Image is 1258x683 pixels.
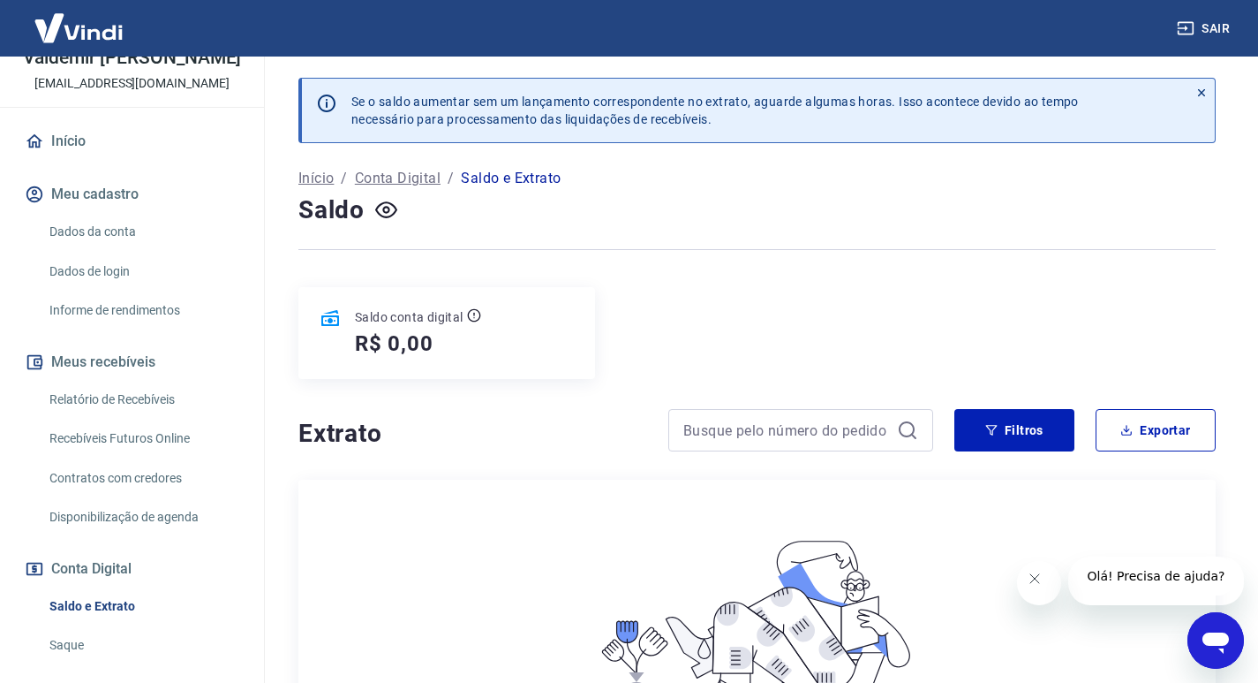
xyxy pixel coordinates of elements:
p: Saldo e Extrato [461,168,561,189]
h4: Saldo [298,193,365,228]
p: Se o saldo aumentar sem um lançamento correspondente no extrato, aguarde algumas horas. Isso acon... [351,93,1079,128]
iframe: Botão para abrir a janela de mensagens [1187,612,1244,669]
a: Dados de login [42,254,243,290]
h5: R$ 0,00 [355,330,433,358]
a: Saque [42,627,243,664]
p: Saldo conta digital [355,308,463,326]
a: Contratos com credores [42,460,243,497]
iframe: Mensagem da empresa [1068,557,1244,605]
a: Conta Digital [355,168,441,189]
input: Busque pelo número do pedido [683,417,890,444]
button: Conta Digital [21,550,243,588]
a: Informe de rendimentos [42,292,243,329]
img: Vindi [21,1,136,55]
a: Dados da conta [42,214,243,250]
a: Início [21,122,243,161]
p: / [341,168,347,189]
button: Sair [1173,12,1237,45]
button: Exportar [1096,409,1216,452]
a: Saldo e Extrato [42,588,243,625]
p: [EMAIL_ADDRESS][DOMAIN_NAME] [34,74,230,93]
a: Início [298,168,334,189]
a: Recebíveis Futuros Online [42,421,243,457]
a: Disponibilização de agenda [42,499,243,535]
button: Filtros [954,409,1074,452]
h4: Extrato [298,416,647,452]
button: Meus recebíveis [21,343,243,382]
button: Meu cadastro [21,175,243,214]
a: Relatório de Recebíveis [42,382,243,418]
iframe: Fechar mensagem [1017,561,1061,605]
p: Valdemir [PERSON_NAME] [23,49,242,67]
p: / [448,168,454,189]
